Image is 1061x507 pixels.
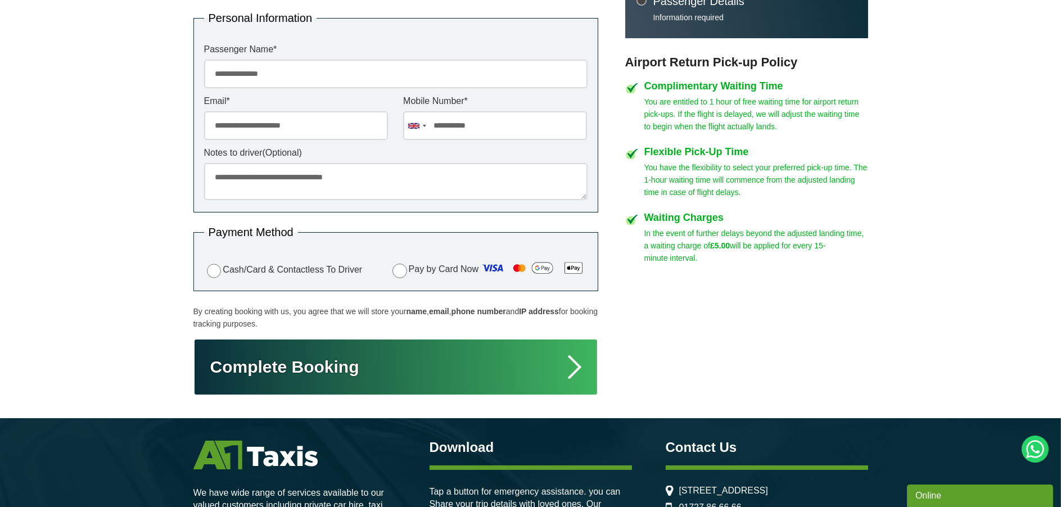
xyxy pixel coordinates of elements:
legend: Personal Information [204,12,317,24]
h4: Waiting Charges [644,212,868,223]
input: Pay by Card Now [392,264,407,278]
strong: £5.00 [710,241,730,250]
h3: Airport Return Pick-up Policy [625,55,868,70]
span: (Optional) [263,148,302,157]
h3: Contact Us [666,441,868,454]
strong: phone number [452,307,506,316]
img: A1 Taxis St Albans [193,441,318,469]
p: In the event of further delays beyond the adjusted landing time, a waiting charge of will be appl... [644,227,868,264]
p: You are entitled to 1 hour of free waiting time for airport return pick-ups. If the flight is del... [644,96,868,133]
h3: Download [430,441,632,454]
label: Mobile Number [403,97,587,106]
label: Cash/Card & Contactless To Driver [204,262,363,278]
p: Information required [653,12,857,22]
strong: email [429,307,449,316]
button: Complete Booking [193,338,598,396]
strong: IP address [519,307,559,316]
label: Notes to driver [204,148,588,157]
p: By creating booking with us, you agree that we will store your , , and for booking tracking purpo... [193,305,598,330]
h4: Flexible Pick-Up Time [644,147,868,157]
strong: name [406,307,427,316]
p: You have the flexibility to select your preferred pick-up time. The 1-hour waiting time will comm... [644,161,868,198]
label: Passenger Name [204,45,588,54]
li: [STREET_ADDRESS] [666,486,868,496]
iframe: chat widget [907,482,1055,507]
div: United Kingdom: +44 [404,112,430,139]
h4: Complimentary Waiting Time [644,81,868,91]
label: Pay by Card Now [390,259,588,280]
legend: Payment Method [204,227,298,238]
input: Cash/Card & Contactless To Driver [207,264,222,278]
label: Email [204,97,388,106]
